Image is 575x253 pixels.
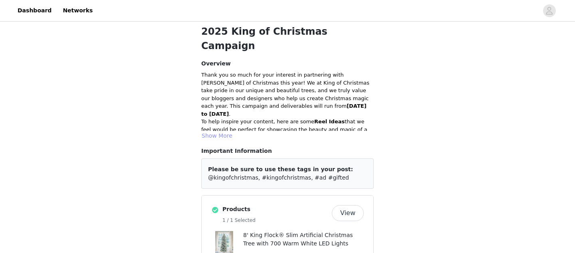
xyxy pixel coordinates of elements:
a: Dashboard [13,2,56,20]
span: Please be sure to use these tags in your post: [208,166,353,172]
div: avatar [545,4,553,17]
p: 8' King Flock® Slim Artificial Christmas Tree with 700 Warm White LED Lights [243,231,364,248]
h5: 1 / 1 Selected [222,217,329,224]
h4: Products [222,205,329,213]
strong: [DATE] to [DATE] [201,103,367,117]
a: View [332,210,364,216]
strong: Reel Ideas [314,119,345,125]
h1: 2025 King of Christmas Campaign [201,24,374,53]
p: Important Information [201,147,374,155]
p: To help inspire your content, here are some that we feel would be perfect for showcasing the beau... [201,118,374,141]
h4: Overview [201,59,374,68]
button: View [332,205,364,221]
button: Show More [201,131,233,140]
span: @kingofchristmas, #kingofchristmas, #ad #gifted [208,174,349,181]
p: Thank you so much for your interest in partnering with [PERSON_NAME] of Christmas this year! We a... [201,71,374,118]
a: Networks [58,2,97,20]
